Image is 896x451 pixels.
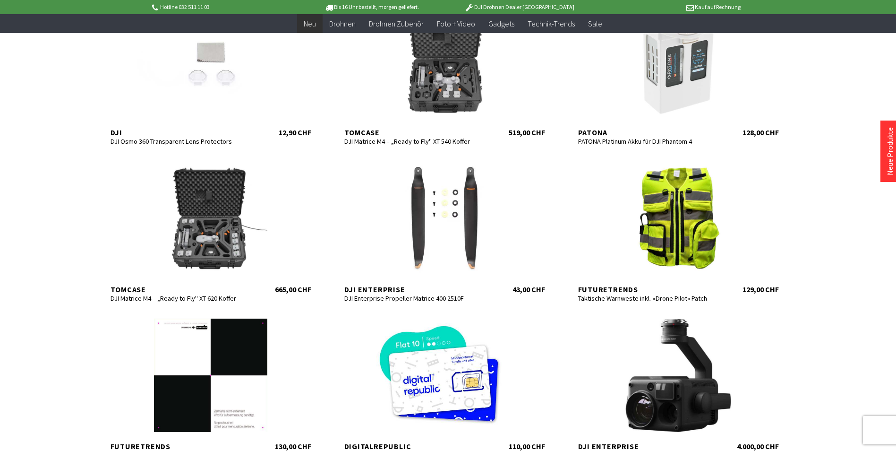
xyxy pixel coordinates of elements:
div: 129,00 CHF [742,285,779,294]
div: TomCase [111,285,251,294]
div: DJI Matrice M4 – „Ready to Fly" XT 620 Koffer [111,294,251,303]
span: Gadgets [488,19,514,28]
a: Neue Produkte [885,127,895,175]
a: Foto + Video [430,14,482,34]
div: PATONA Platinum Akku für DJI Phantom 4 [578,137,719,146]
span: Foto + Video [437,19,475,28]
div: DJI [111,128,251,137]
div: 4.000,00 CHF [737,442,779,451]
div: DJI Matrice M4 – „Ready to Fly" XT 540 Koffer [344,137,485,146]
div: DJI Enterprise Propeller Matrice 400 2510F [344,294,485,303]
a: digitalrepublic Digital Republic Flat 10 SIM-Karte – 365 Tage 110,00 CHF [335,319,555,451]
a: Patona PATONA Platinum Akku für DJI Phantom 4 128,00 CHF [569,5,788,137]
span: Technik-Trends [528,19,575,28]
div: 130,00 CHF [275,442,311,451]
p: DJI Drohnen Dealer [GEOGRAPHIC_DATA] [445,1,593,13]
span: Drohnen [329,19,356,28]
a: Futuretrends Hochpräzise GCP-Zielmarken aus Aluminium – Allwetter & Drohnen-kompatibel 130,00 CHF [101,319,321,451]
span: Drohnen Zubehör [369,19,424,28]
a: TomCase DJI Matrice M4 – „Ready to Fly" XT 540 Koffer 519,00 CHF [335,5,555,137]
p: Kauf auf Rechnung [593,1,741,13]
a: Futuretrends Taktische Warnweste inkl. «Drone Pilot» Patch 129,00 CHF [569,162,788,294]
div: DJI Enterprise [344,285,485,294]
div: DJI Enterprise [578,442,719,451]
div: Taktische Warnweste inkl. «Drone Pilot» Patch [578,294,719,303]
a: Neu [297,14,323,34]
p: Hotline 032 511 11 03 [151,1,298,13]
div: DJI Osmo 360 Transparent Lens Protectors [111,137,251,146]
div: 519,00 CHF [509,128,545,137]
span: Sale [588,19,602,28]
div: 665,00 CHF [275,285,311,294]
a: TomCase DJI Matrice M4 – „Ready to Fly" XT 620 Koffer 665,00 CHF [101,162,321,294]
a: Technik-Trends [521,14,581,34]
div: digitalrepublic [344,442,485,451]
a: DJI Enterprise DJI Zenmuse H20T - Occasion 4.000,00 CHF [569,319,788,451]
span: Neu [304,19,316,28]
a: DJI Enterprise DJI Enterprise Propeller Matrice 400 2510F 43,00 CHF [335,162,555,294]
a: Sale [581,14,609,34]
a: Drohnen Zubehör [362,14,430,34]
div: 12,90 CHF [279,128,311,137]
p: Bis 16 Uhr bestellt, morgen geliefert. [298,1,445,13]
div: Futuretrends [111,442,251,451]
a: Gadgets [482,14,521,34]
a: DJI DJI Osmo 360 Transparent Lens Protectors 12,90 CHF [101,5,321,137]
div: 43,00 CHF [512,285,545,294]
div: Patona [578,128,719,137]
div: Futuretrends [578,285,719,294]
a: Drohnen [323,14,362,34]
div: 128,00 CHF [742,128,779,137]
div: TomCase [344,128,485,137]
div: 110,00 CHF [509,442,545,451]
